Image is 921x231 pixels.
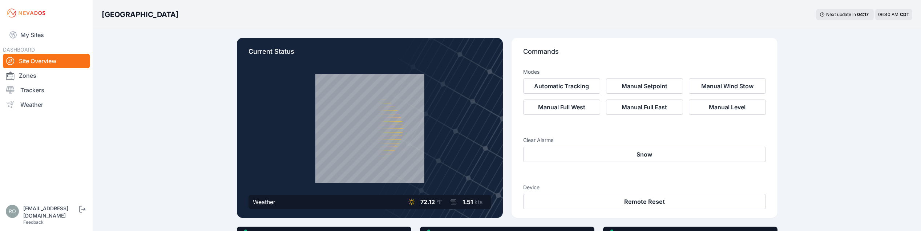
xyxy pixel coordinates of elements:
[6,205,19,218] img: rono@prim.com
[689,100,766,115] button: Manual Level
[420,198,435,206] span: 72.12
[3,97,90,112] a: Weather
[23,205,78,219] div: [EMAIL_ADDRESS][DOMAIN_NAME]
[249,46,491,62] p: Current Status
[606,78,683,94] button: Manual Setpoint
[3,46,35,53] span: DASHBOARD
[3,54,90,68] a: Site Overview
[523,78,600,94] button: Automatic Tracking
[462,198,473,206] span: 1.51
[523,68,540,76] h3: Modes
[474,198,482,206] span: kts
[878,12,898,17] span: 06:40 AM
[436,198,442,206] span: °F
[253,198,275,206] div: Weather
[523,147,766,162] button: Snow
[689,78,766,94] button: Manual Wind Stow
[523,194,766,209] button: Remote Reset
[3,83,90,97] a: Trackers
[3,68,90,83] a: Zones
[3,26,90,44] a: My Sites
[523,137,766,144] h3: Clear Alarms
[523,46,766,62] p: Commands
[857,12,870,17] div: 04 : 17
[102,9,179,20] h3: [GEOGRAPHIC_DATA]
[23,219,44,225] a: Feedback
[900,12,909,17] span: CDT
[523,100,600,115] button: Manual Full West
[606,100,683,115] button: Manual Full East
[523,184,766,191] h3: Device
[6,7,47,19] img: Nevados
[826,12,856,17] span: Next update in
[102,5,179,24] nav: Breadcrumb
